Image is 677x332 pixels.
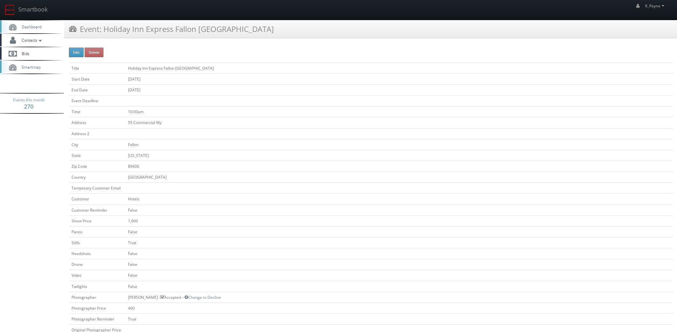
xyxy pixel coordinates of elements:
[125,292,672,303] td: [PERSON_NAME] - Accepted --
[125,150,672,161] td: [US_STATE]
[125,194,672,205] td: Hotels
[69,84,125,95] td: End Date
[125,139,672,150] td: Fallon
[85,48,103,57] button: Delete
[69,259,125,270] td: Drone
[69,248,125,259] td: Headshots
[69,303,125,313] td: Photographer Price
[125,259,672,270] td: False
[69,106,125,117] td: Time
[69,48,84,57] button: Edit
[69,313,125,324] td: Photographer Reminder
[125,215,672,226] td: 1,900
[125,63,672,73] td: Holiday Inn Express Fallon [GEOGRAPHIC_DATA]
[69,23,274,35] h3: Event: Holiday Inn Express Fallon [GEOGRAPHIC_DATA]
[125,73,672,84] td: [DATE]
[69,292,125,303] td: Photographer
[125,237,672,248] td: True
[69,161,125,172] td: Zip Code
[125,281,672,292] td: False
[645,3,666,9] span: K_Payne
[125,226,672,237] td: False
[69,139,125,150] td: City
[24,103,34,110] strong: 270
[69,172,125,183] td: Country
[125,161,672,172] td: 89406
[69,73,125,84] td: Start Date
[125,172,672,183] td: [GEOGRAPHIC_DATA]
[69,150,125,161] td: State
[69,205,125,215] td: Customer Reminder
[69,63,125,73] td: Title
[19,64,41,70] span: Smartmap
[69,215,125,226] td: Shoot Price
[69,183,125,194] td: Temporary Customer Email
[69,96,125,106] td: Event Deadline
[69,117,125,128] td: Address
[125,84,672,95] td: [DATE]
[69,237,125,248] td: Stills
[125,303,672,313] td: 400
[5,5,15,15] img: smartbook-logo.png
[13,97,45,103] span: Events this month
[125,117,672,128] td: 55 Commercial Wy
[69,226,125,237] td: Panos
[19,24,41,29] span: Dashboard
[125,270,672,281] td: False
[19,51,29,56] span: Bids
[69,194,125,205] td: Customer
[184,295,221,300] a: Change to Decline
[69,281,125,292] td: Twilights
[125,248,672,259] td: False
[69,128,125,139] td: Address 2
[125,313,672,324] td: True
[125,106,672,117] td: 10:00am
[69,270,125,281] td: Video
[125,205,672,215] td: False
[19,37,43,43] span: Contacts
